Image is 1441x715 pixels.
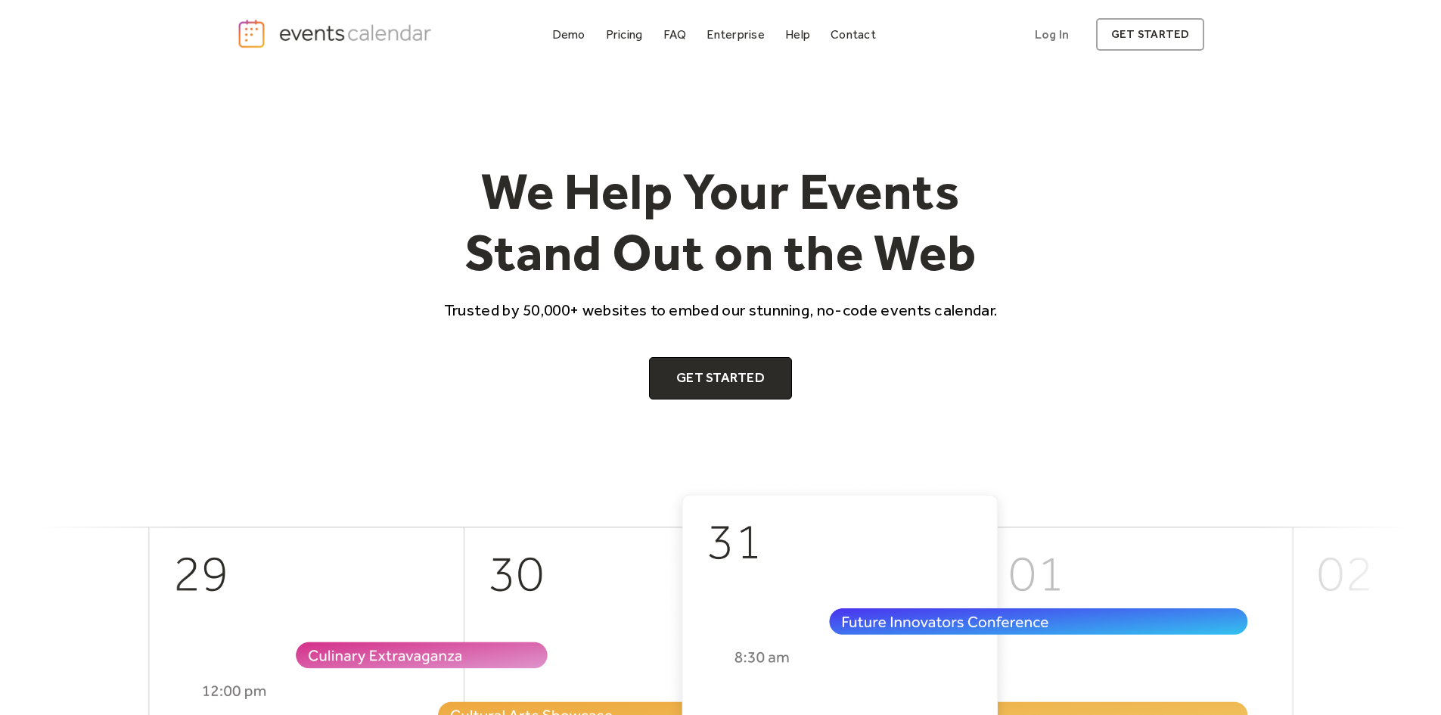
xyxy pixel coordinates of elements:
a: FAQ [657,24,693,45]
a: Get Started [649,357,792,399]
h1: We Help Your Events Stand Out on the Web [430,160,1011,284]
a: Demo [546,24,592,45]
p: Trusted by 50,000+ websites to embed our stunning, no-code events calendar. [430,299,1011,321]
a: Log In [1020,18,1084,51]
div: Help [785,30,810,39]
a: Pricing [600,24,649,45]
a: Help [779,24,816,45]
a: home [237,18,436,49]
a: Enterprise [700,24,770,45]
a: Contact [825,24,882,45]
div: Contact [831,30,876,39]
div: Pricing [606,30,643,39]
div: Demo [552,30,585,39]
div: FAQ [663,30,687,39]
div: Enterprise [707,30,764,39]
a: get started [1096,18,1204,51]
